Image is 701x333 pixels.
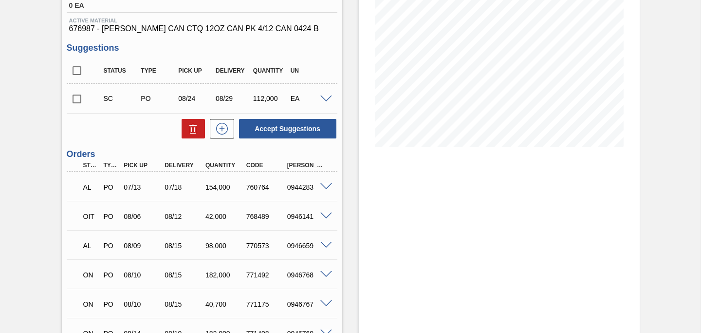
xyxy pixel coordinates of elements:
div: UN [288,67,329,74]
h3: Suggestions [67,43,337,53]
div: 08/12/2025 [162,213,206,220]
div: Negotiating Order [81,264,101,286]
div: 768489 [244,213,288,220]
span: Active Material [69,18,335,23]
div: 08/15/2025 [162,271,206,279]
div: 112,000 [251,95,291,102]
div: 0946659 [285,242,329,250]
div: Quantity [251,67,291,74]
div: 40,700 [203,300,247,308]
div: Delete Suggestions [177,119,205,138]
div: 42,000 [203,213,247,220]
div: 154,000 [203,183,247,191]
div: [PERSON_NAME]. ID [285,162,329,169]
p: ON [83,300,98,308]
div: 08/15/2025 [162,300,206,308]
span: 0 EA [69,2,125,9]
div: 98,000 [203,242,247,250]
div: Purchase order [101,242,121,250]
div: 07/13/2025 [121,183,166,191]
div: 182,000 [203,271,247,279]
h3: Orders [67,149,337,159]
div: 08/10/2025 [121,271,166,279]
div: Delivery [213,67,254,74]
div: Purchase order [101,271,121,279]
div: Type [138,67,179,74]
div: 08/10/2025 [121,300,166,308]
div: Delivery [162,162,206,169]
div: Pick up [121,162,166,169]
div: 770573 [244,242,288,250]
p: AL [83,183,98,191]
div: Code [244,162,288,169]
div: Purchase order [101,300,121,308]
div: 0944283 [285,183,329,191]
div: 08/29/2025 [213,95,254,102]
div: New suggestion [205,119,234,138]
div: Purchase order [101,183,121,191]
div: Type [101,162,121,169]
button: Accept Suggestions [239,119,336,138]
div: 771492 [244,271,288,279]
div: 771175 [244,300,288,308]
div: Quantity [203,162,247,169]
div: 0946141 [285,213,329,220]
div: 08/09/2025 [121,242,166,250]
div: Pick up [176,67,216,74]
div: Status [101,67,142,74]
span: 676987 - [PERSON_NAME] CAN CTQ 12OZ CAN PK 4/12 CAN 0424 B [69,24,335,33]
div: 0946768 [285,271,329,279]
div: Negotiating Order [81,294,101,315]
p: ON [83,271,98,279]
div: Awaiting Load Composition [81,235,101,256]
div: Accept Suggestions [234,118,337,139]
div: 08/24/2025 [176,95,216,102]
div: 07/18/2025 [162,183,206,191]
div: Awaiting Load Composition [81,176,101,198]
div: 0946767 [285,300,329,308]
div: Purchase order [101,213,121,220]
p: OIT [83,213,98,220]
div: 08/15/2025 [162,242,206,250]
div: Order in transit [81,206,101,227]
p: AL [83,242,98,250]
div: Suggestion Created [101,95,142,102]
div: Step [81,162,101,169]
div: 08/06/2025 [121,213,166,220]
div: Purchase order [138,95,179,102]
div: 760764 [244,183,288,191]
div: EA [288,95,329,102]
